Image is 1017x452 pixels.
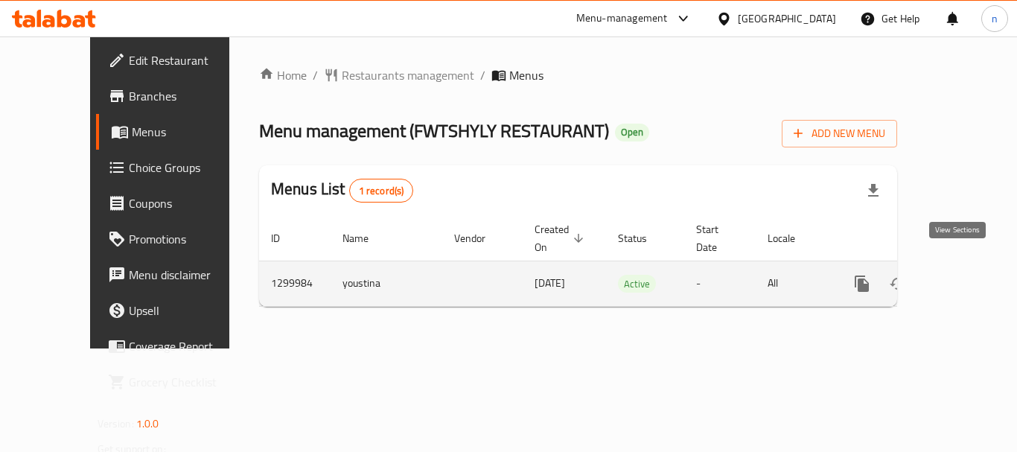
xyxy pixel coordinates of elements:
[96,328,260,364] a: Coverage Report
[136,414,159,433] span: 1.0.0
[129,194,248,212] span: Coupons
[129,87,248,105] span: Branches
[259,261,331,306] td: 1299984
[738,10,836,27] div: [GEOGRAPHIC_DATA]
[615,126,649,139] span: Open
[832,216,999,261] th: Actions
[684,261,756,306] td: -
[618,229,666,247] span: Status
[880,266,916,302] button: Change Status
[129,302,248,319] span: Upsell
[259,114,609,147] span: Menu management ( FWTSHYLY RESTAURANT )
[129,373,248,391] span: Grocery Checklist
[271,178,413,203] h2: Menus List
[96,78,260,114] a: Branches
[350,184,413,198] span: 1 record(s)
[782,120,897,147] button: Add New Menu
[480,66,485,84] li: /
[129,159,248,176] span: Choice Groups
[96,185,260,221] a: Coupons
[324,66,474,84] a: Restaurants management
[349,179,414,203] div: Total records count
[96,364,260,400] a: Grocery Checklist
[271,229,299,247] span: ID
[129,266,248,284] span: Menu disclaimer
[768,229,814,247] span: Locale
[98,414,134,433] span: Version:
[342,229,388,247] span: Name
[576,10,668,28] div: Menu-management
[342,66,474,84] span: Restaurants management
[96,42,260,78] a: Edit Restaurant
[844,266,880,302] button: more
[132,123,248,141] span: Menus
[454,229,505,247] span: Vendor
[535,220,588,256] span: Created On
[313,66,318,84] li: /
[855,173,891,209] div: Export file
[331,261,442,306] td: youstina
[129,230,248,248] span: Promotions
[259,66,897,84] nav: breadcrumb
[618,276,656,293] span: Active
[129,337,248,355] span: Coverage Report
[96,221,260,257] a: Promotions
[794,124,885,143] span: Add New Menu
[509,66,543,84] span: Menus
[259,216,999,307] table: enhanced table
[992,10,998,27] span: n
[535,273,565,293] span: [DATE]
[259,66,307,84] a: Home
[615,124,649,141] div: Open
[756,261,832,306] td: All
[96,257,260,293] a: Menu disclaimer
[96,150,260,185] a: Choice Groups
[696,220,738,256] span: Start Date
[96,114,260,150] a: Menus
[96,293,260,328] a: Upsell
[129,51,248,69] span: Edit Restaurant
